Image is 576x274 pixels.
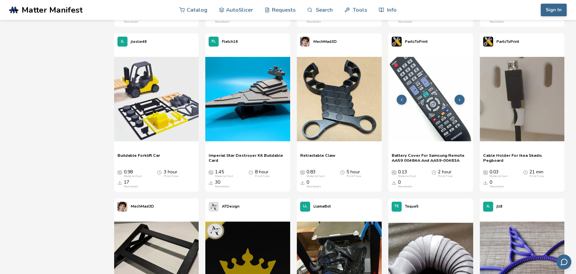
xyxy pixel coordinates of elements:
span: FL [212,40,216,44]
div: 0.03 [489,169,507,178]
span: Average Print Time [157,169,162,175]
div: 2 hour [438,169,453,178]
span: Average Cost [392,169,396,175]
div: Print Time [255,175,270,178]
div: 29 [398,15,413,23]
img: MechMad3D's profile [300,37,310,46]
a: Cable Holder For Ikea Skadis Pegboard [483,153,561,163]
div: Downloads [124,20,138,24]
p: Teque5 [405,203,419,210]
div: Downloads [124,185,138,188]
a: PartsToPrint's profilePartsToPrint [480,33,522,50]
div: 21 min [529,169,544,178]
p: Fletch16 [222,38,238,45]
div: Print Time [163,175,178,178]
a: Retractable Claw [300,153,335,163]
div: 0.83 [306,169,324,178]
a: Imperial Star Destroyer Kit Buildable Card [209,153,287,163]
div: 15 [124,15,138,23]
a: MechMad3D's profileMechMad3D [114,198,157,215]
div: 3 hour [163,169,178,178]
span: Downloads [392,180,396,185]
p: ATDesign [222,203,240,210]
div: 13 [489,15,504,23]
img: ATDesign's profile [209,202,219,212]
img: MechMad3D's profile [117,202,127,212]
a: ATDesign's profileATDesign [205,198,243,215]
span: Matter Manifest [22,5,83,15]
p: LlamaBot [313,203,331,210]
div: Downloads [306,185,321,188]
div: Downloads [489,185,504,188]
span: Average Print Time [249,169,253,175]
div: 0 [489,180,504,188]
span: Downloads [483,180,488,185]
a: PartsToPrint's profilePartsToPrint [388,33,431,50]
span: Average Cost [209,169,213,175]
div: Material Cost [489,175,507,178]
div: 8 hour [255,169,270,178]
a: MechMad3D's profileMechMad3D [297,33,340,50]
span: Average Cost [300,169,305,175]
span: JL [486,204,490,209]
span: Average Cost [483,169,488,175]
div: 34 [215,15,230,23]
div: Print Time [346,175,361,178]
span: Downloads [300,180,305,185]
div: 17 [124,180,138,188]
a: Buildable Forklift Car [117,153,160,163]
p: jleslie48 [131,38,147,45]
div: 0 [398,180,413,188]
p: jll8 [496,203,502,210]
div: 1.45 [215,169,233,178]
span: Average Print Time [432,169,436,175]
div: 0 [306,180,321,188]
p: PartsToPrint [496,38,519,45]
span: Average Cost [117,169,122,175]
span: TE [394,204,399,209]
div: 30 [215,180,230,188]
p: PartsToPrint [405,38,428,45]
div: 0.13 [398,169,416,178]
span: Downloads [117,180,122,185]
span: JL [121,40,124,44]
div: Downloads [398,185,413,188]
p: MechMad3D [313,38,337,45]
div: Print Time [438,175,453,178]
button: Sign In [541,4,567,16]
div: 9 [306,15,321,23]
div: Downloads [215,20,230,24]
span: Average Print Time [523,169,528,175]
div: Material Cost [398,175,416,178]
span: Average Print Time [340,169,345,175]
div: Print Time [529,175,544,178]
a: Battery Cover For Samsung Remote AA59 00484A And AA59-00483A [392,153,470,163]
div: Downloads [306,20,321,24]
button: Send feedback via email [556,254,571,269]
div: Material Cost [215,175,233,178]
div: Material Cost [124,175,142,178]
div: Downloads [215,185,230,188]
span: LL [303,204,307,209]
div: 0.98 [124,169,142,178]
span: Downloads [209,180,213,185]
div: Downloads [489,20,504,24]
img: PartsToPrint's profile [483,37,493,46]
p: MechMad3D [131,203,154,210]
div: 5 hour [346,169,361,178]
img: PartsToPrint's profile [392,37,402,46]
div: Downloads [398,20,413,24]
div: Material Cost [306,175,324,178]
